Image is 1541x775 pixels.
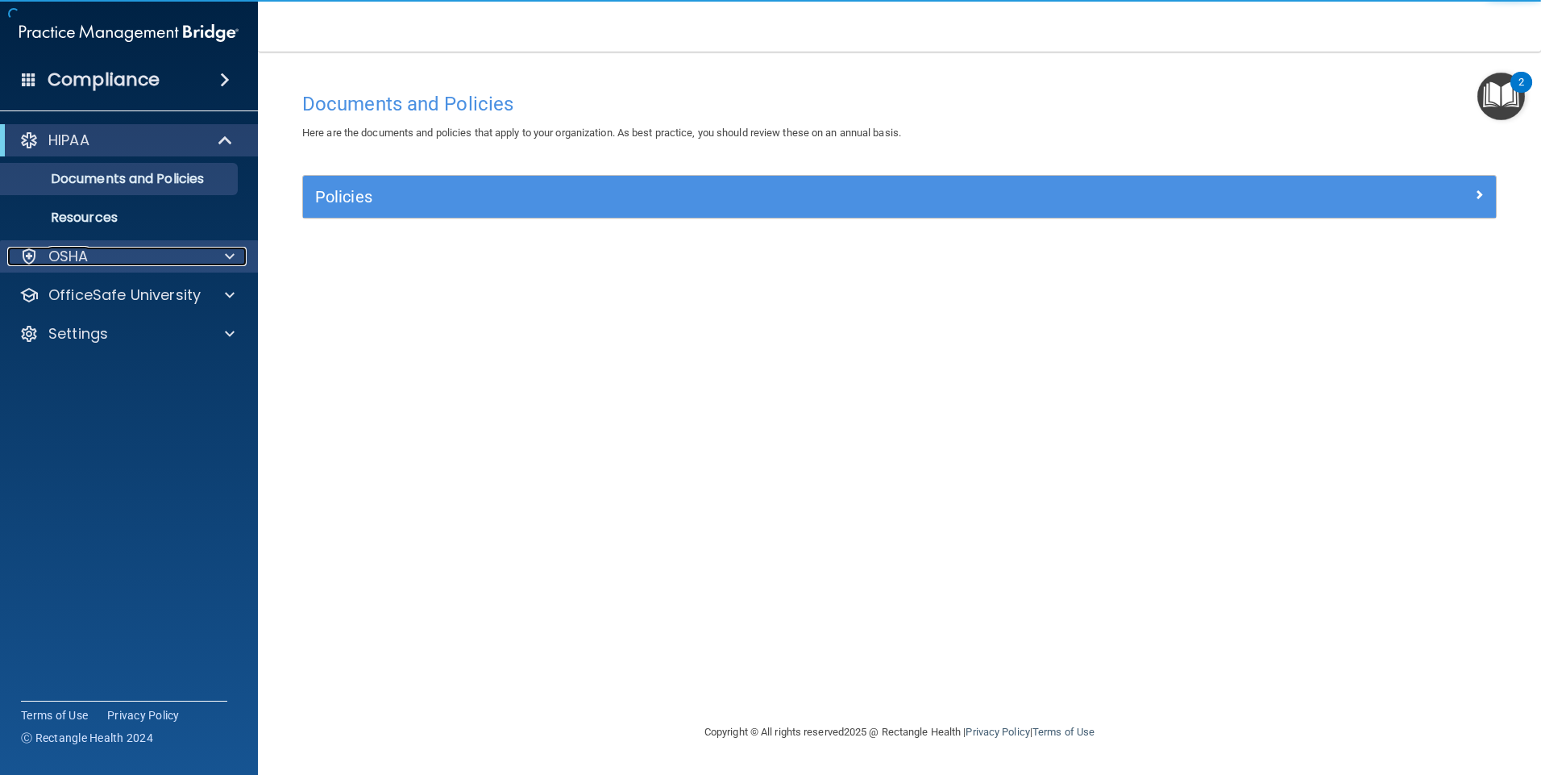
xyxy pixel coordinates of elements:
[21,730,153,746] span: Ⓒ Rectangle Health 2024
[48,285,201,305] p: OfficeSafe University
[19,17,239,49] img: PMB logo
[1518,82,1524,103] div: 2
[107,707,180,723] a: Privacy Policy
[19,324,235,344] a: Settings
[19,131,234,150] a: HIPAA
[48,324,108,344] p: Settings
[48,247,89,266] p: OSHA
[315,184,1484,210] a: Policies
[48,69,160,91] h4: Compliance
[1477,73,1525,120] button: Open Resource Center, 2 new notifications
[1032,726,1094,738] a: Terms of Use
[302,94,1497,115] h4: Documents and Policies
[21,707,88,723] a: Terms of Use
[302,127,901,139] span: Here are the documents and policies that apply to your organization. As best practice, you should...
[10,171,231,187] p: Documents and Policies
[10,210,231,226] p: Resources
[19,285,235,305] a: OfficeSafe University
[605,706,1194,758] div: Copyright © All rights reserved 2025 @ Rectangle Health | |
[19,247,235,266] a: OSHA
[48,131,89,150] p: HIPAA
[966,726,1029,738] a: Privacy Policy
[315,188,1186,206] h5: Policies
